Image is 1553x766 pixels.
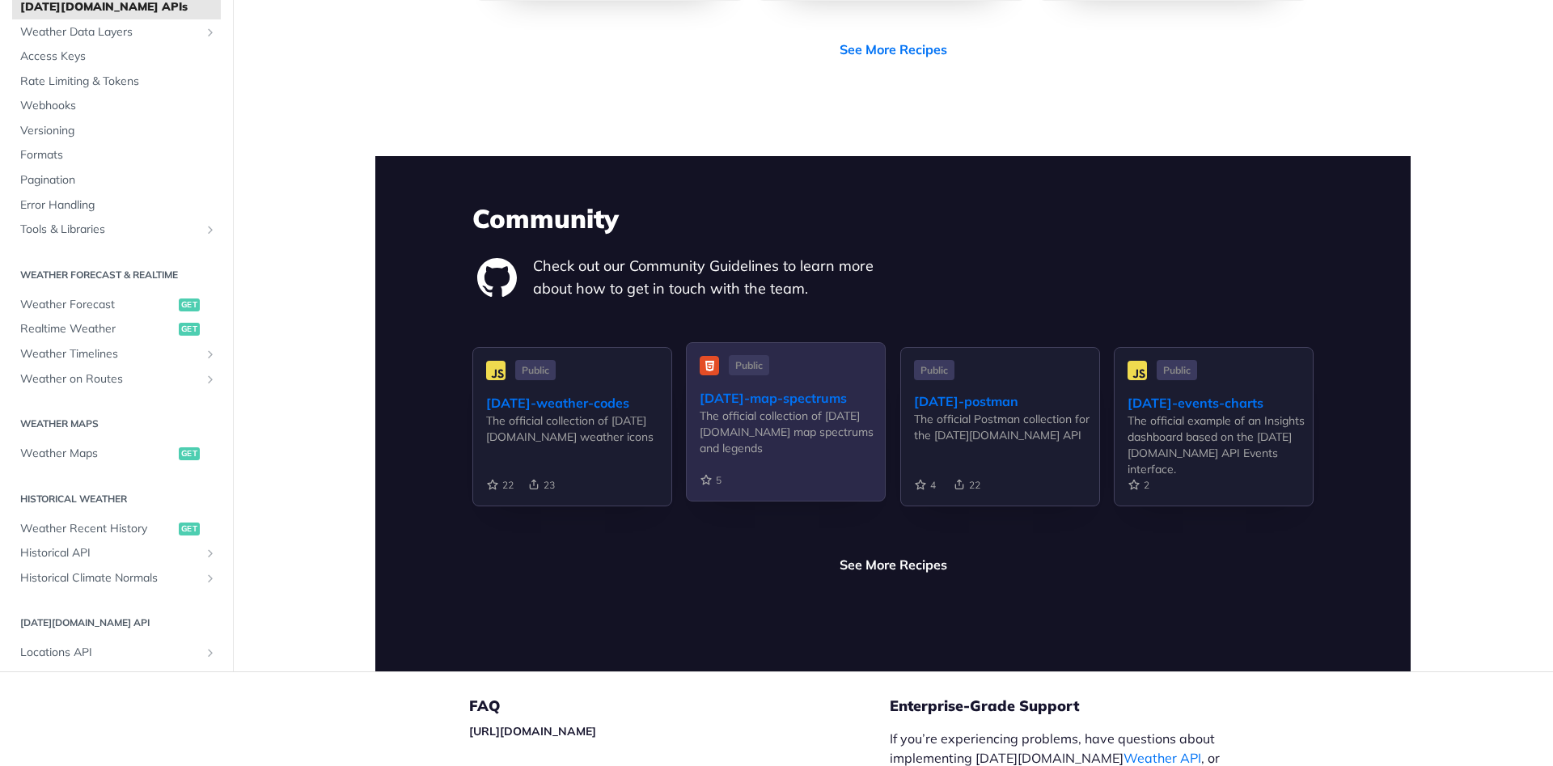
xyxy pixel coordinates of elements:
button: Show subpages for Weather Data Layers [204,25,217,38]
div: [DATE]-postman [914,391,1099,411]
a: Historical Climate NormalsShow subpages for Historical Climate Normals [12,566,221,590]
a: Versioning [12,119,221,143]
button: Show subpages for Historical API [204,547,217,560]
span: Access Keys [20,49,217,65]
a: Formats [12,143,221,167]
a: See More Recipes [840,40,947,59]
a: Weather Mapsget [12,442,221,466]
h5: FAQ [469,696,890,716]
a: Insights APIShow subpages for Insights API [12,666,221,690]
h2: Weather Forecast & realtime [12,268,221,282]
a: Public [DATE]-map-spectrums The official collection of [DATE][DOMAIN_NAME] map spectrums and legends [686,347,886,532]
a: Public [DATE]-postman The official Postman collection for the [DATE][DOMAIN_NAME] API [900,347,1100,532]
p: Check out our Community Guidelines to learn more about how to get in touch with the team. [533,255,893,300]
span: Weather Data Layers [20,23,200,40]
button: Show subpages for Locations API [204,646,217,659]
span: Versioning [20,123,217,139]
a: Historical APIShow subpages for Historical API [12,541,221,565]
a: Realtime Weatherget [12,317,221,341]
span: Webhooks [20,98,217,114]
a: Weather Data LayersShow subpages for Weather Data Layers [12,19,221,44]
span: get [179,298,200,311]
a: Weather on RoutesShow subpages for Weather on Routes [12,366,221,391]
a: Tools & LibrariesShow subpages for Tools & Libraries [12,218,221,242]
a: Weather Forecastget [12,293,221,317]
span: Weather Timelines [20,346,200,362]
span: Public [515,360,556,380]
div: The official collection of [DATE][DOMAIN_NAME] map spectrums and legends [700,408,885,456]
span: Error Handling [20,197,217,214]
span: Tools & Libraries [20,222,200,238]
a: Pagination [12,168,221,193]
span: Historical API [20,545,200,561]
span: Weather Forecast [20,297,175,313]
a: Weather Recent Historyget [12,516,221,540]
h2: Historical Weather [12,491,221,506]
a: Webhooks [12,94,221,118]
h2: Weather Maps [12,417,221,431]
a: Weather API [1123,750,1201,766]
span: Weather on Routes [20,370,200,387]
span: Public [914,360,954,380]
a: Locations APIShow subpages for Locations API [12,641,221,665]
button: Show subpages for Weather Timelines [204,348,217,361]
span: Formats [20,147,217,163]
span: Realtime Weather [20,321,175,337]
a: Public [DATE]-events-charts The official example of an Insights dashboard based on the [DATE][DOM... [1114,347,1314,532]
div: The official Postman collection for the [DATE][DOMAIN_NAME] API [914,411,1099,443]
div: [DATE]-map-spectrums [700,388,885,408]
span: Locations API [20,645,200,661]
h3: Community [472,201,1314,236]
span: Weather Maps [20,446,175,462]
a: Public [DATE]-weather-codes The official collection of [DATE][DOMAIN_NAME] weather icons [472,347,672,532]
span: Rate Limiting & Tokens [20,74,217,90]
a: Weather TimelinesShow subpages for Weather Timelines [12,342,221,366]
span: Public [729,355,769,375]
div: The official collection of [DATE][DOMAIN_NAME] weather icons [486,413,671,445]
h5: Enterprise-Grade Support [890,696,1268,716]
a: Access Keys [12,44,221,69]
a: Rate Limiting & Tokens [12,70,221,94]
span: Pagination [20,172,217,188]
span: Historical Climate Normals [20,570,200,586]
span: Weather Recent History [20,520,175,536]
span: Insights API [20,670,200,686]
span: get [179,522,200,535]
a: See More Recipes [840,555,947,574]
button: Show subpages for Insights API [204,671,217,684]
div: The official example of an Insights dashboard based on the [DATE][DOMAIN_NAME] API Events interface. [1128,413,1313,477]
button: Show subpages for Tools & Libraries [204,223,217,236]
h2: [DATE][DOMAIN_NAME] API [12,616,221,630]
button: Show subpages for Historical Climate Normals [204,572,217,585]
div: [DATE]-weather-codes [486,393,671,413]
a: [URL][DOMAIN_NAME] [469,724,596,738]
button: Show subpages for Weather on Routes [204,372,217,385]
span: get [179,447,200,460]
a: Error Handling [12,193,221,218]
div: [DATE]-events-charts [1128,393,1313,413]
span: Public [1157,360,1197,380]
span: get [179,323,200,336]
